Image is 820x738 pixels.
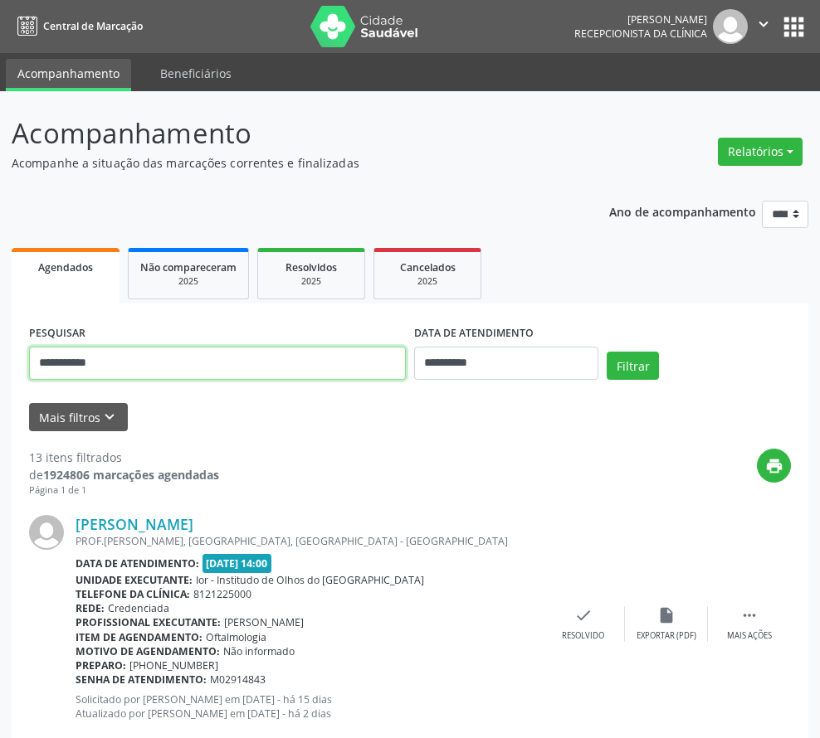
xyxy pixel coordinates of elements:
[6,59,131,91] a: Acompanhamento
[29,483,219,498] div: Página 1 de 1
[38,260,93,274] span: Agendados
[76,587,190,601] b: Telefone da clínica:
[29,449,219,466] div: 13 itens filtrados
[29,403,128,432] button: Mais filtroskeyboard_arrow_down
[12,12,143,40] a: Central de Marcação
[270,275,353,288] div: 2025
[223,644,295,658] span: Não informado
[76,630,203,644] b: Item de agendamento:
[76,573,193,587] b: Unidade executante:
[129,658,218,672] span: [PHONE_NUMBER]
[76,601,105,615] b: Rede:
[76,644,220,658] b: Motivo de agendamento:
[100,408,119,426] i: keyboard_arrow_down
[76,672,207,687] b: Senha de atendimento:
[193,587,251,601] span: 8121225000
[779,12,808,41] button: apps
[76,534,542,548] div: PROF.[PERSON_NAME], [GEOGRAPHIC_DATA], [GEOGRAPHIC_DATA] - [GEOGRAPHIC_DATA]
[43,19,143,33] span: Central de Marcação
[108,601,169,615] span: Credenciada
[203,554,272,573] span: [DATE] 14:00
[765,457,783,475] i: print
[12,113,569,154] p: Acompanhamento
[140,260,237,274] span: Não compareceram
[574,12,707,27] div: [PERSON_NAME]
[748,9,779,44] button: 
[574,606,593,624] i: check
[657,606,676,624] i: insert_drive_file
[718,138,803,166] button: Relatórios
[562,630,604,642] div: Resolvido
[149,59,243,88] a: Beneficiários
[727,630,772,642] div: Mais ações
[43,467,219,483] strong: 1924806 marcações agendadas
[386,275,469,288] div: 2025
[754,15,773,33] i: 
[637,630,696,642] div: Exportar (PDF)
[414,321,534,347] label: DATA DE ATENDIMENTO
[76,658,126,672] b: Preparo:
[224,615,304,629] span: [PERSON_NAME]
[607,352,659,380] button: Filtrar
[609,201,756,221] p: Ano de acompanhamento
[400,260,456,274] span: Cancelados
[196,573,424,587] span: Ior - Institudo de Olhos do [GEOGRAPHIC_DATA]
[210,672,266,687] span: M02914843
[76,692,542,721] p: Solicitado por [PERSON_NAME] em [DATE] - há 15 dias Atualizado por [PERSON_NAME] em [DATE] - há 2...
[713,9,748,44] img: img
[206,630,266,644] span: Oftalmologia
[29,321,85,347] label: PESQUISAR
[29,515,64,550] img: img
[76,556,199,570] b: Data de atendimento:
[757,449,791,483] button: print
[76,515,193,533] a: [PERSON_NAME]
[740,606,759,624] i: 
[140,275,237,288] div: 2025
[29,466,219,483] div: de
[12,154,569,172] p: Acompanhe a situação das marcações correntes e finalizadas
[574,27,707,41] span: Recepcionista da clínica
[286,260,337,274] span: Resolvidos
[76,615,221,629] b: Profissional executante:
